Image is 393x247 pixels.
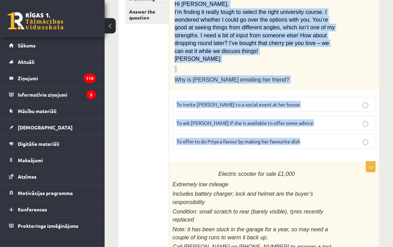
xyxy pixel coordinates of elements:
input: To offer to do Priya a favour by making her favourite dish [363,140,368,145]
i: 110 [84,74,96,83]
a: Atzīmes [9,169,96,185]
span: To ask [PERSON_NAME] if she is available to offer some advice [176,120,313,126]
span: Digitālie materiāli [18,141,59,147]
span: Electric scooter for sale £1,000 [218,171,295,177]
a: Konferences [9,201,96,217]
span: Atzīmes [18,173,37,180]
a: Maksājumi [9,152,96,168]
legend: Informatīvie ziņojumi [18,87,96,103]
span: Sākums [18,42,36,48]
span: I’m finding it really tough to select the right university course. I wondered whether I could go ... [175,9,335,54]
a: Ziņojumi110 [9,70,96,86]
a: [DEMOGRAPHIC_DATA] [9,119,96,135]
span: Hi [PERSON_NAME], [175,1,229,7]
i: 3 [86,90,96,99]
legend: Ziņojumi [18,70,96,86]
input: To ask [PERSON_NAME] if she is available to offer some advice [363,121,368,127]
a: Digitālie materiāli [9,136,96,152]
a: Motivācijas programma [9,185,96,201]
a: Sākums [9,37,96,53]
span: Mācību materiāli [18,108,56,114]
legend: Maksājumi [18,152,96,168]
span: To offer to do Priya a favour by making her favourite dish [176,138,300,144]
a: Informatīvie ziņojumi3 [9,87,96,103]
a: Answer the question [126,5,169,24]
span: Note: it has been stuck in the garage for a year, so may need a couple of long runs to warm it ba... [173,226,328,240]
span: Includes battery charger; lock and helmet are the buyer’s responsibility [173,191,313,205]
span: Aktuāli [18,59,35,65]
a: Mācību materiāli [9,103,96,119]
p: 1p [366,161,376,172]
span: Proktoringa izmēģinājums [18,223,78,229]
span: Extremely low mileage [173,181,228,187]
span: Motivācijas programma [18,190,73,196]
span: To invite [PERSON_NAME] to a social event at her house [176,101,300,107]
a: Proktoringa izmēģinājums [9,218,96,234]
span: [PERSON_NAME] [175,56,221,62]
a: Aktuāli [9,54,96,70]
span: [DEMOGRAPHIC_DATA] [18,124,73,130]
input: To invite [PERSON_NAME] to a social event at her house [363,103,368,108]
span: Why is [PERSON_NAME] emailing her friend? [175,77,289,83]
a: Rīgas 1. Tālmācības vidusskola [8,12,63,30]
span: Condition: small scratch to rear (barely visible), tyres recently replaced [173,209,323,223]
span: Konferences [18,206,47,212]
